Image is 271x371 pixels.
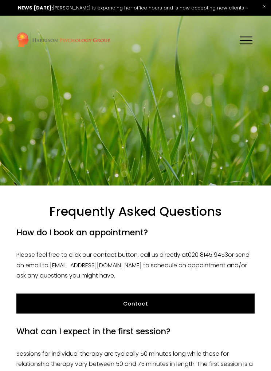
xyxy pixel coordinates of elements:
[16,250,255,281] p: Please feel free to click our contact button, call us directly at or send an email to [EMAIL_ADDR...
[16,326,255,337] h4: What can I expect in the first session?
[16,204,255,219] h1: Frequently Asked Questions
[16,294,255,314] a: Contact
[16,32,110,48] img: Harrison Psychology Group
[16,227,255,238] h4: How do I book an appointment?
[188,251,228,259] a: 020 8145 9453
